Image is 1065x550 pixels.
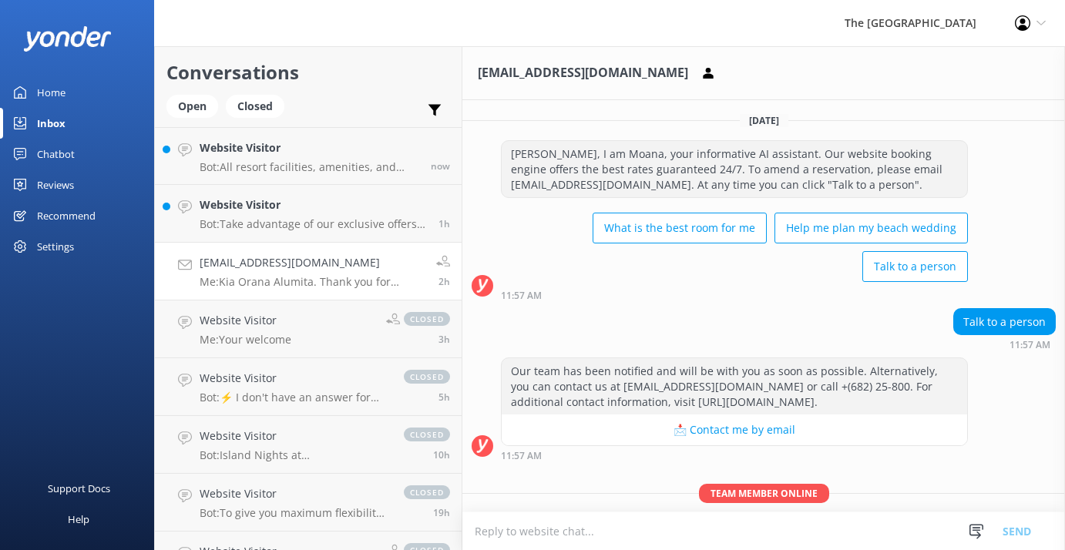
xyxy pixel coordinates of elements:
[438,275,450,288] span: Sep 30 2025 02:23pm (UTC -10:00) Pacific/Honolulu
[155,243,462,300] a: [EMAIL_ADDRESS][DOMAIN_NAME]Me:Kia Orana Alumita. Thank you for getting reaching out. For HR you ...
[593,213,767,243] button: What is the best room for me
[155,416,462,474] a: Website VisitorBot:Island Nights at [GEOGRAPHIC_DATA] feature the "Legends of Polynesia" Island N...
[438,217,450,230] span: Sep 30 2025 04:09pm (UTC -10:00) Pacific/Honolulu
[37,77,66,108] div: Home
[200,160,419,174] p: Bot: All resort facilities, amenities, and services, including the restaurant, are reserved exclu...
[200,275,425,289] p: Me: Kia Orana Alumita. Thank you for getting reaching out. For HR you may contact HR directly on ...
[501,451,542,461] strong: 11:57 AM
[155,358,462,416] a: Website VisitorBot:⚡ I don't have an answer for that in my knowledge base. Please try and rephras...
[200,254,425,271] h4: [EMAIL_ADDRESS][DOMAIN_NAME]
[699,484,829,503] span: Team member online
[954,309,1055,335] div: Talk to a person
[200,217,427,231] p: Bot: Take advantage of our exclusive offers by booking our Best Rate Guaranteed directly with the...
[774,213,968,243] button: Help me plan my beach wedding
[23,26,112,52] img: yonder-white-logo.png
[155,300,462,358] a: Website VisitorMe:Your welcomeclosed3h
[155,185,462,243] a: Website VisitorBot:Take advantage of our exclusive offers by booking our Best Rate Guaranteed dir...
[404,370,450,384] span: closed
[438,333,450,346] span: Sep 30 2025 01:50pm (UTC -10:00) Pacific/Honolulu
[502,358,967,414] div: Our team has been notified and will be with you as soon as possible. Alternatively, you can conta...
[404,312,450,326] span: closed
[740,114,788,127] span: [DATE]
[862,251,968,282] button: Talk to a person
[953,339,1056,350] div: Sep 30 2025 01:57pm (UTC -10:00) Pacific/Honolulu
[200,370,388,387] h4: Website Visitor
[200,448,388,462] p: Bot: Island Nights at [GEOGRAPHIC_DATA] feature the "Legends of Polynesia" Island Night Umu Feast...
[433,506,450,519] span: Sep 29 2025 09:59pm (UTC -10:00) Pacific/Honolulu
[200,506,388,520] p: Bot: To give you maximum flexibility and access to the best available rates, our resorts do not p...
[200,391,388,404] p: Bot: ⚡ I don't have an answer for that in my knowledge base. Please try and rephrase your questio...
[37,108,66,139] div: Inbox
[37,231,74,262] div: Settings
[200,428,388,444] h4: Website Visitor
[68,504,89,535] div: Help
[37,200,96,231] div: Recommend
[200,312,291,329] h4: Website Visitor
[200,196,427,213] h4: Website Visitor
[501,290,968,300] div: Sep 30 2025 01:57pm (UTC -10:00) Pacific/Honolulu
[501,450,968,461] div: Sep 30 2025 01:57pm (UTC -10:00) Pacific/Honolulu
[200,139,419,156] h4: Website Visitor
[166,58,450,87] h2: Conversations
[37,169,74,200] div: Reviews
[226,95,284,118] div: Closed
[155,127,462,185] a: Website VisitorBot:All resort facilities, amenities, and services, including the restaurant, are ...
[404,485,450,499] span: closed
[166,95,218,118] div: Open
[501,291,542,300] strong: 11:57 AM
[48,473,110,504] div: Support Docs
[200,333,291,347] p: Me: Your welcome
[1010,340,1050,350] strong: 11:57 AM
[166,97,226,114] a: Open
[37,139,75,169] div: Chatbot
[404,428,450,441] span: closed
[502,141,967,197] div: [PERSON_NAME], I am Moana, your informative AI assistant. Our website booking engine offers the b...
[431,159,450,173] span: Sep 30 2025 05:10pm (UTC -10:00) Pacific/Honolulu
[478,63,688,83] h3: [EMAIL_ADDRESS][DOMAIN_NAME]
[433,448,450,461] span: Sep 30 2025 06:22am (UTC -10:00) Pacific/Honolulu
[226,97,292,114] a: Closed
[502,414,967,445] button: 📩 Contact me by email
[438,391,450,404] span: Sep 30 2025 11:15am (UTC -10:00) Pacific/Honolulu
[200,485,388,502] h4: Website Visitor
[155,474,462,532] a: Website VisitorBot:To give you maximum flexibility and access to the best available rates, our re...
